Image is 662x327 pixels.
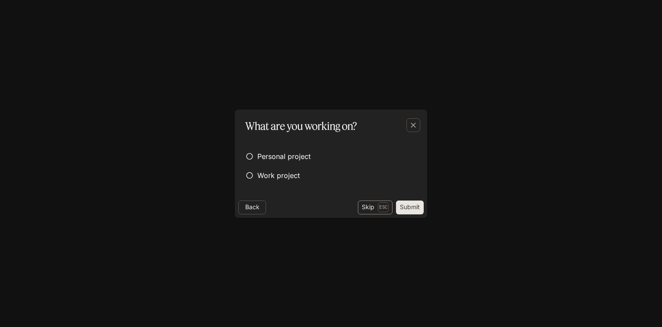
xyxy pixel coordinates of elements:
p: Esc [378,202,389,212]
span: Personal project [257,151,311,162]
button: SkipEsc [358,201,393,214]
span: Work project [257,170,300,181]
p: What are you working on? [245,118,357,134]
button: Submit [396,201,424,214]
button: Back [238,201,266,214]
